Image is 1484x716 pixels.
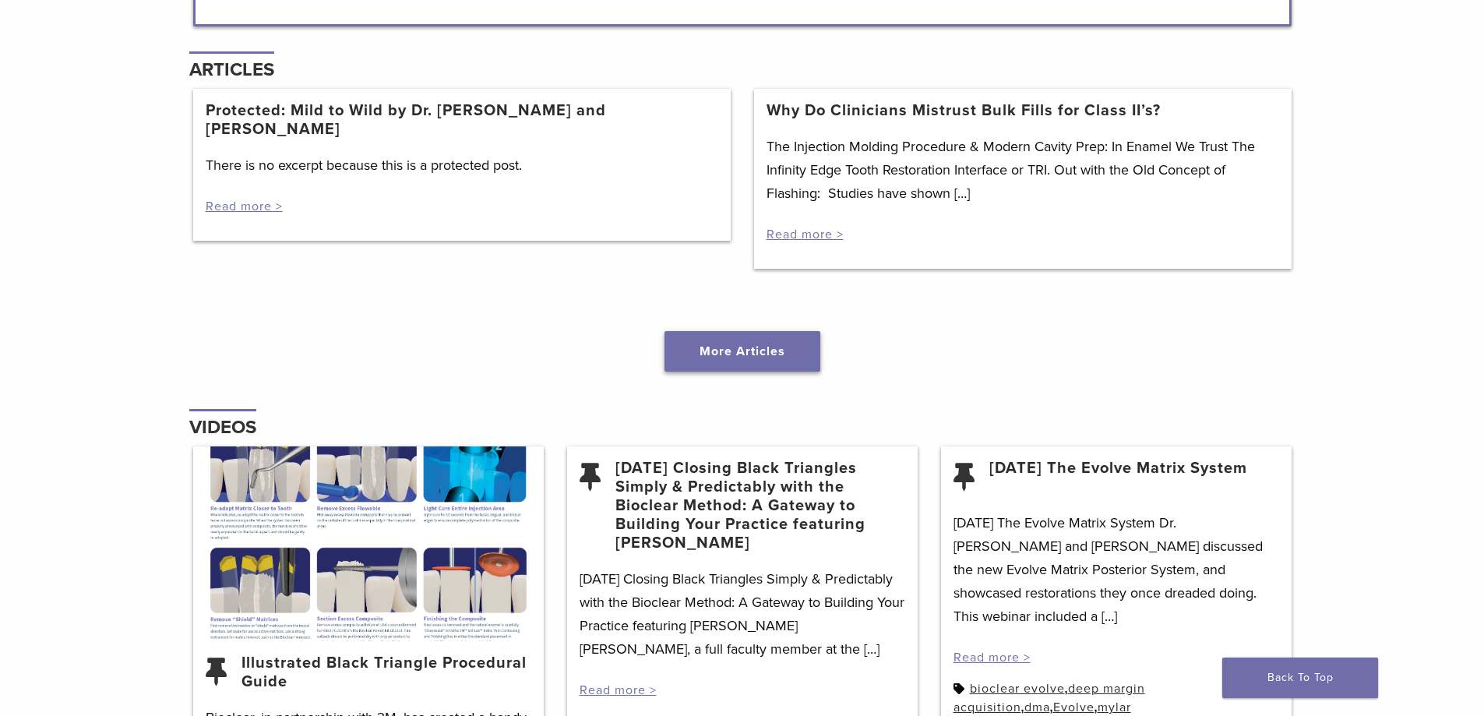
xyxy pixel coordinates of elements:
[1222,658,1378,698] a: Back To Top
[664,331,820,372] a: More Articles
[189,51,274,89] h4: Articles
[1053,700,1094,715] a: Evolve
[206,101,718,139] a: Protected: Mild to Wild by Dr. [PERSON_NAME] and [PERSON_NAME]
[206,199,283,214] a: Read more >
[989,459,1247,496] a: [DATE] The Evolve Matrix System
[1024,700,1050,715] a: dma
[580,682,657,698] a: Read more >
[767,135,1279,205] p: The Injection Molding Procedure & Modern Cavity Prep: In Enamel We Trust The Infinity Edge Tooth ...
[767,101,1161,120] a: Why Do Clinicians Mistrust Bulk Fills for Class II’s?
[953,681,1145,715] a: deep margin acquisition
[189,409,256,446] h4: Videos
[580,567,905,661] p: [DATE] Closing Black Triangles Simply & Predictably with the Bioclear Method: A Gateway to Buildi...
[953,650,1031,665] a: Read more >
[241,654,531,691] a: Illustrated Black Triangle Procedural Guide
[767,227,844,242] a: Read more >
[953,511,1279,628] p: [DATE] The Evolve Matrix System Dr. [PERSON_NAME] and [PERSON_NAME] discussed the new Evolve Matr...
[970,681,1065,697] a: bioclear evolve
[615,459,905,552] a: [DATE] Closing Black Triangles Simply & Predictably with the Bioclear Method: A Gateway to Buildi...
[206,153,718,177] p: There is no excerpt because this is a protected post.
